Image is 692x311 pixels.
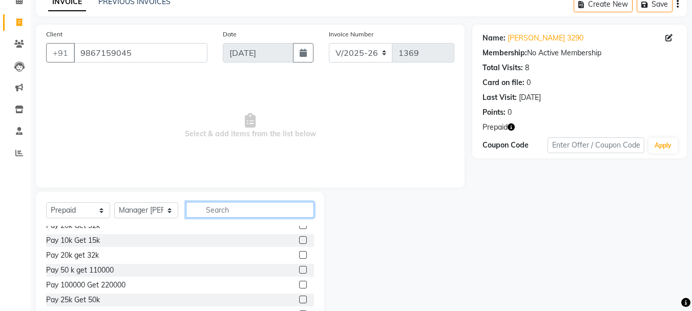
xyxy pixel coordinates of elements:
[483,77,525,88] div: Card on file:
[74,43,207,63] input: Search by Name/Mobile/Email/Code
[483,92,517,103] div: Last Visit:
[46,250,99,261] div: Pay 20k get 32k
[46,235,100,246] div: Pay 10k Get 15k
[527,77,531,88] div: 0
[508,33,583,44] a: [PERSON_NAME] 3290
[548,137,644,153] input: Enter Offer / Coupon Code
[186,202,314,218] input: Search
[483,140,547,151] div: Coupon Code
[483,122,508,133] span: Prepaid
[483,63,523,73] div: Total Visits:
[519,92,541,103] div: [DATE]
[483,107,506,118] div: Points:
[508,107,512,118] div: 0
[46,295,100,305] div: Pay 25k Get 50k
[46,43,75,63] button: +91
[525,63,529,73] div: 8
[46,220,100,231] div: Pay 20k Get 32k
[648,138,678,153] button: Apply
[329,30,373,39] label: Invoice Number
[46,265,114,276] div: Pay 50 k get 110000
[223,30,237,39] label: Date
[46,30,62,39] label: Client
[483,48,527,58] div: Membership:
[483,48,677,58] div: No Active Membership
[46,75,454,177] span: Select & add items from the list below
[46,280,125,291] div: Pay 100000 Get 220000
[483,33,506,44] div: Name:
